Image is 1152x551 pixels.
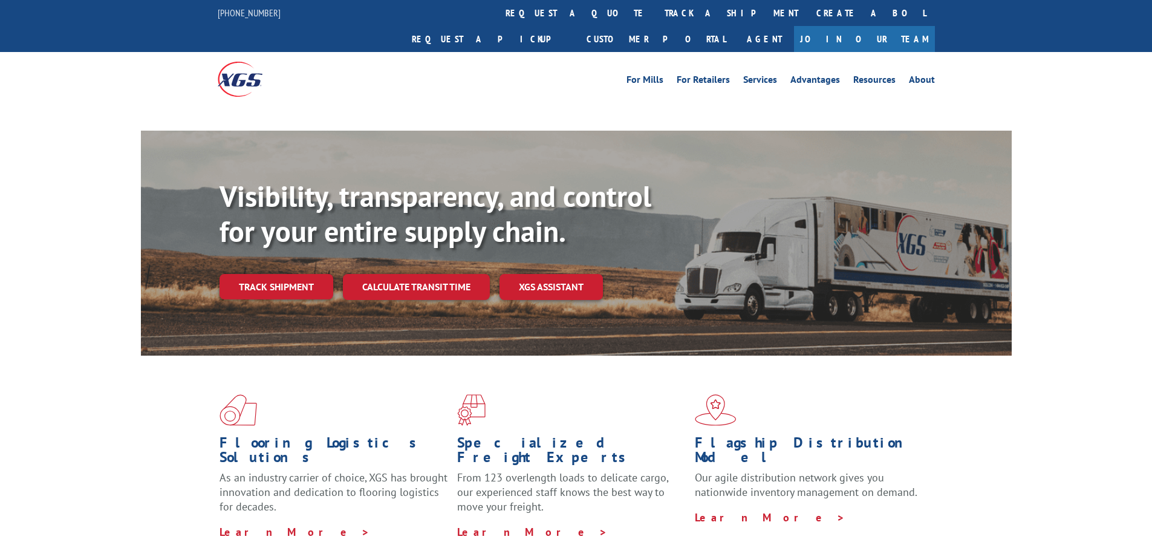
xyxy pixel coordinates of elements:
[343,274,490,300] a: Calculate transit time
[695,510,845,524] a: Learn More >
[457,394,486,426] img: xgs-icon-focused-on-flooring-red
[790,75,840,88] a: Advantages
[220,471,447,514] span: As an industry carrier of choice, XGS has brought innovation and dedication to flooring logistics...
[743,75,777,88] a: Services
[853,75,896,88] a: Resources
[695,435,923,471] h1: Flagship Distribution Model
[909,75,935,88] a: About
[457,525,608,539] a: Learn More >
[578,26,735,52] a: Customer Portal
[220,525,370,539] a: Learn More >
[403,26,578,52] a: Request a pickup
[220,435,448,471] h1: Flooring Logistics Solutions
[677,75,730,88] a: For Retailers
[695,471,917,499] span: Our agile distribution network gives you nationwide inventory management on demand.
[735,26,794,52] a: Agent
[218,7,281,19] a: [PHONE_NUMBER]
[695,394,737,426] img: xgs-icon-flagship-distribution-model-red
[220,177,651,250] b: Visibility, transparency, and control for your entire supply chain.
[626,75,663,88] a: For Mills
[220,274,333,299] a: Track shipment
[457,435,686,471] h1: Specialized Freight Experts
[500,274,603,300] a: XGS ASSISTANT
[220,394,257,426] img: xgs-icon-total-supply-chain-intelligence-red
[794,26,935,52] a: Join Our Team
[457,471,686,524] p: From 123 overlength loads to delicate cargo, our experienced staff knows the best way to move you...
